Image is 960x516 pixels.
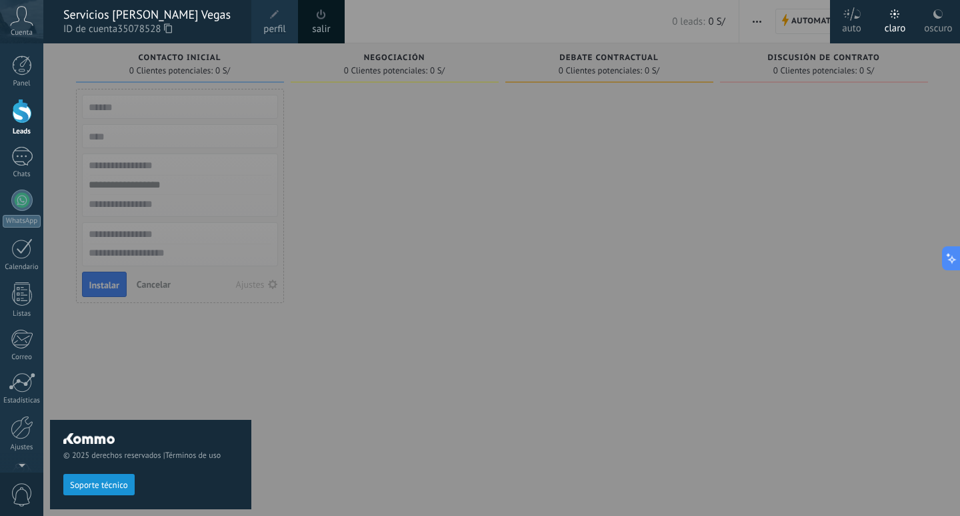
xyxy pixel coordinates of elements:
[924,9,952,43] div: oscuro
[842,9,861,43] div: auto
[3,263,41,272] div: Calendario
[3,443,41,452] div: Ajustes
[117,22,172,37] span: 35078528
[63,479,135,489] a: Soporte técnico
[63,7,238,22] div: Servicios [PERSON_NAME] Vegas
[70,481,128,490] span: Soporte técnico
[63,474,135,495] button: Soporte técnico
[11,29,33,37] span: Cuenta
[3,79,41,88] div: Panel
[3,170,41,179] div: Chats
[3,215,41,228] div: WhatsApp
[312,22,330,37] a: salir
[3,397,41,405] div: Estadísticas
[63,22,238,37] span: ID de cuenta
[885,9,906,43] div: claro
[3,127,41,136] div: Leads
[165,451,221,461] a: Términos de uso
[263,22,285,37] span: perfil
[3,353,41,362] div: Correo
[63,451,238,461] span: © 2025 derechos reservados |
[3,310,41,318] div: Listas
